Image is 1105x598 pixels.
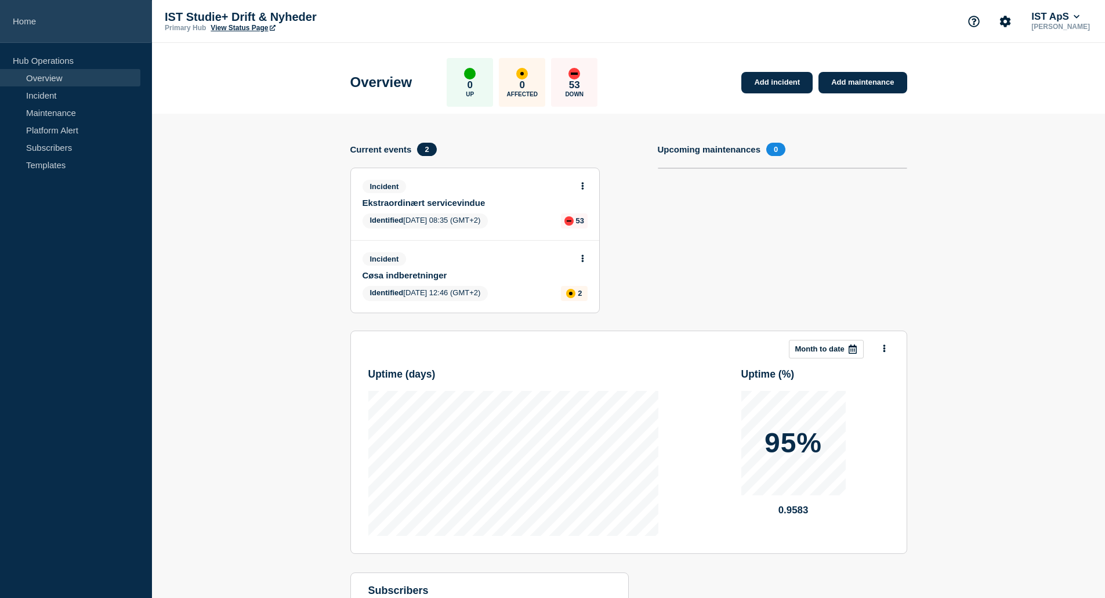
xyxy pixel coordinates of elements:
a: Add maintenance [818,72,907,93]
button: IST ApS [1029,11,1082,23]
div: up [464,68,476,79]
div: affected [516,68,528,79]
h1: Overview [350,74,412,90]
h4: Upcoming maintenances [658,144,761,154]
span: Incident [363,252,407,266]
span: Identified [370,216,404,224]
p: 53 [569,79,580,91]
a: Cøsa indberetninger [363,270,572,280]
p: IST Studie+ Drift & Nyheder [165,10,397,24]
p: Affected [507,91,538,97]
span: 0 [766,143,785,156]
p: 0 [520,79,525,91]
button: Account settings [993,9,1017,34]
button: Month to date [789,340,864,358]
p: Primary Hub [165,24,206,32]
a: View Status Page [211,24,275,32]
h3: Uptime ( % ) [741,368,889,380]
p: 53 [576,216,584,225]
span: [DATE] 08:35 (GMT+2) [363,213,488,229]
div: down [564,216,574,226]
p: Up [466,91,474,97]
p: Month to date [795,345,845,353]
span: Incident [363,180,407,193]
p: 0.9583 [741,505,846,516]
a: Ekstraordinært servicevindue [363,198,572,208]
p: 95% [765,429,822,457]
div: affected [566,289,575,298]
p: [PERSON_NAME] [1029,23,1092,31]
p: 2 [578,289,582,298]
span: Identified [370,288,404,297]
h4: subscribers [368,585,611,597]
a: Add incident [741,72,813,93]
span: [DATE] 12:46 (GMT+2) [363,286,488,301]
div: down [568,68,580,79]
p: 0 [468,79,473,91]
button: Support [962,9,986,34]
h4: Current events [350,144,412,154]
h3: Uptime ( days ) [368,368,658,380]
span: 2 [417,143,436,156]
p: Down [565,91,584,97]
